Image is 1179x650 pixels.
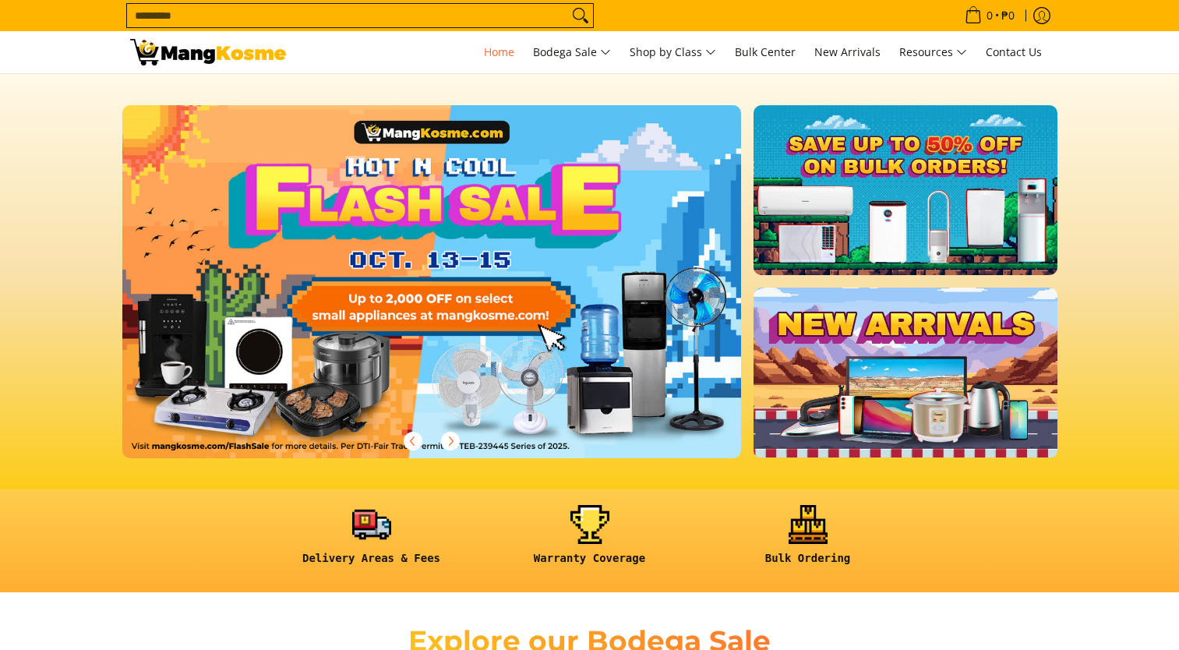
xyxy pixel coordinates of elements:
[630,43,716,62] span: Shop by Class
[122,105,792,483] a: More
[986,44,1042,59] span: Contact Us
[978,31,1050,73] a: Contact Us
[533,43,611,62] span: Bodega Sale
[999,10,1017,21] span: ₱0
[476,31,522,73] a: Home
[396,424,430,458] button: Previous
[727,31,803,73] a: Bulk Center
[707,505,909,578] a: <h6><strong>Bulk Ordering</strong></h6>
[622,31,724,73] a: Shop by Class
[814,44,881,59] span: New Arrivals
[960,7,1019,24] span: •
[525,31,619,73] a: Bodega Sale
[489,505,691,578] a: <h6><strong>Warranty Coverage</strong></h6>
[568,4,593,27] button: Search
[302,31,1050,73] nav: Main Menu
[899,43,967,62] span: Resources
[807,31,888,73] a: New Arrivals
[891,31,975,73] a: Resources
[484,44,514,59] span: Home
[270,505,473,578] a: <h6><strong>Delivery Areas & Fees</strong></h6>
[130,39,286,65] img: Mang Kosme: Your Home Appliances Warehouse Sale Partner!
[433,424,468,458] button: Next
[735,44,796,59] span: Bulk Center
[984,10,995,21] span: 0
